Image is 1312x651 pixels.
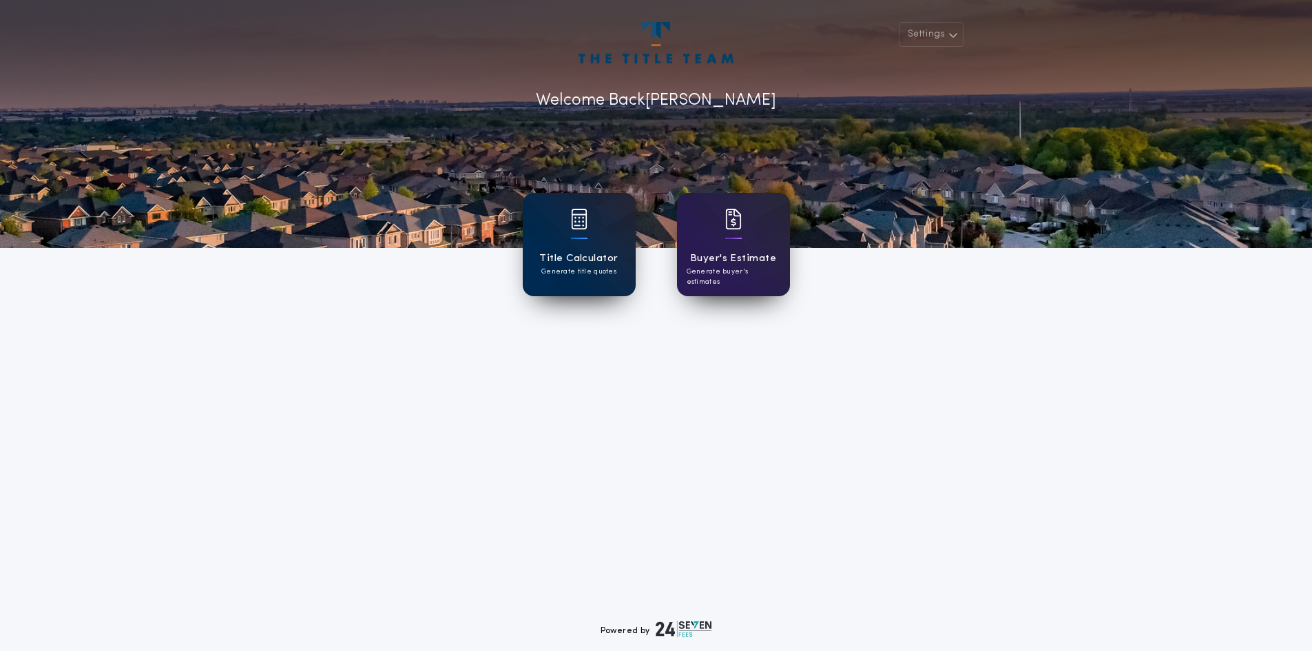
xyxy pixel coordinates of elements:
a: card iconBuyer's EstimateGenerate buyer's estimates [677,193,790,296]
h1: Title Calculator [539,251,618,267]
img: card icon [725,209,742,229]
img: account-logo [579,22,733,63]
img: logo [656,621,712,637]
p: Generate title quotes [541,267,616,277]
div: Powered by [601,621,712,637]
h1: Buyer's Estimate [690,251,776,267]
a: card iconTitle CalculatorGenerate title quotes [523,193,636,296]
p: Welcome Back [PERSON_NAME] [536,88,776,113]
img: card icon [571,209,587,229]
button: Settings [899,22,964,47]
p: Generate buyer's estimates [687,267,780,287]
